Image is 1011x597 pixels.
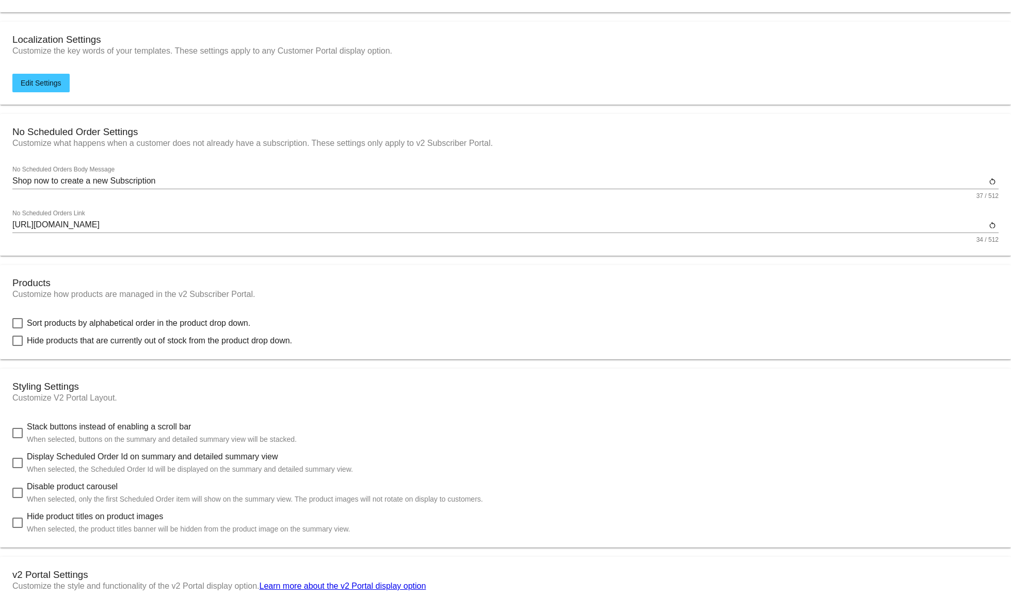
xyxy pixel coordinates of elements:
button: Edit Settings [12,74,70,92]
h3: No Scheduled Order Settings [12,126,999,138]
p: Customize how products are managed in the v2 Subscriber Portal. [12,290,999,299]
p: Customize the key words of your templates. These settings apply to any Customer Portal display op... [12,46,999,56]
p: Customize V2 Portal Layout. [12,393,999,403]
span: Sort products by alphabetical order in the product drop down. [27,317,250,329]
h3: Localization Settings [12,34,999,45]
h3: Styling Settings [12,381,999,392]
h3: Products [12,277,999,289]
button: Reset to default value [986,219,999,231]
p: When selected, the Scheduled Order Id will be displayed on the summary and detailed summary view. [27,463,353,475]
p: When selected, only the first Scheduled Order item will show on the summary view. The product ima... [27,493,483,505]
mat-hint: 34 / 512 [976,237,999,244]
span: Edit Settings [21,79,61,87]
h3: v2 Portal Settings [12,569,999,581]
p: Customize the style and functionality of the v2 Portal display option. [12,582,999,591]
input: No Scheduled Orders Body Message [12,176,986,186]
span: Hide products that are currently out of stock from the product drop down. [27,335,292,347]
input: No Scheduled Orders Link [12,220,986,229]
span: Hide product titles on product images [27,510,350,535]
p: When selected, buttons on the summary and detailed summary view will be stacked. [27,433,297,445]
p: Customize what happens when a customer does not already have a subscription. These settings only ... [12,139,999,148]
mat-icon: restart_alt [988,221,997,230]
span: Disable product carousel [27,480,483,505]
span: Stack buttons instead of enabling a scroll bar [27,421,297,445]
button: Reset to default value [986,175,999,187]
p: When selected, the product titles banner will be hidden from the product image on the summary view. [27,523,350,535]
span: Display Scheduled Order Id on summary and detailed summary view [27,451,353,475]
mat-icon: restart_alt [988,177,997,186]
mat-hint: 37 / 512 [976,193,999,200]
a: Learn more about the v2 Portal display option [259,582,426,590]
